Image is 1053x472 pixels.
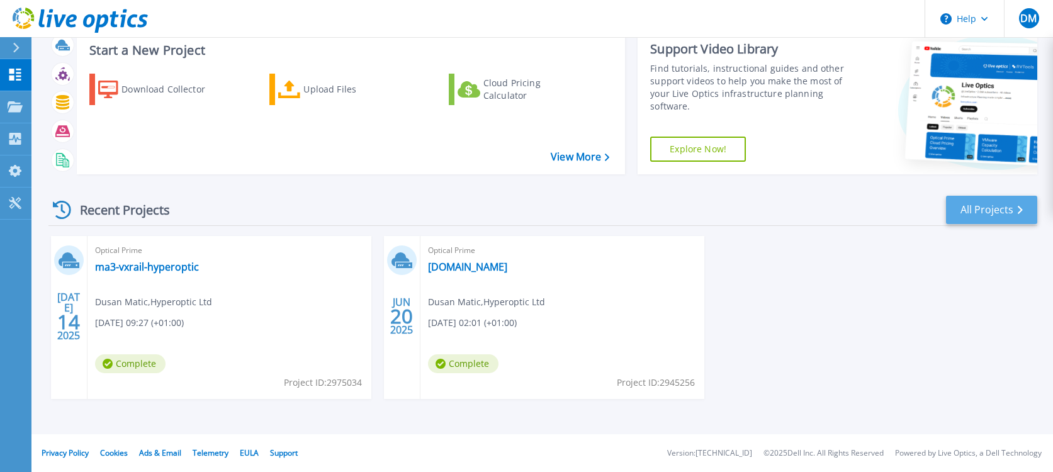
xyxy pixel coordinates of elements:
div: Download Collector [121,77,222,102]
a: Cloud Pricing Calculator [449,74,589,105]
span: Complete [95,354,166,373]
a: Support [270,447,298,458]
div: Support Video Library [650,41,852,57]
span: Project ID: 2945256 [617,376,695,390]
div: JUN 2025 [390,293,414,339]
a: Upload Files [269,74,410,105]
span: Dusan Matic , Hyperoptic Ltd [428,295,545,309]
div: Cloud Pricing Calculator [483,77,584,102]
a: All Projects [946,196,1037,224]
span: Optical Prime [428,244,697,257]
a: Cookies [100,447,128,458]
span: [DATE] 09:27 (+01:00) [95,316,184,330]
span: 14 [57,317,80,327]
a: ma3-vxrail-hyperoptic [95,261,199,273]
a: Download Collector [89,74,230,105]
div: Upload Files [303,77,404,102]
a: EULA [240,447,259,458]
a: Explore Now! [650,137,746,162]
span: Optical Prime [95,244,364,257]
a: [DOMAIN_NAME] [428,261,507,273]
span: DM [1020,13,1037,23]
li: Version: [TECHNICAL_ID] [667,449,752,458]
li: Powered by Live Optics, a Dell Technology [895,449,1042,458]
span: Complete [428,354,498,373]
span: 20 [390,311,413,322]
div: Find tutorials, instructional guides and other support videos to help you make the most of your L... [650,62,852,113]
span: [DATE] 02:01 (+01:00) [428,316,517,330]
a: Telemetry [193,447,228,458]
li: © 2025 Dell Inc. All Rights Reserved [763,449,884,458]
a: Privacy Policy [42,447,89,458]
a: Ads & Email [139,447,181,458]
span: Project ID: 2975034 [284,376,362,390]
div: Recent Projects [48,194,187,225]
a: View More [551,151,609,163]
h3: Start a New Project [89,43,609,57]
span: Dusan Matic , Hyperoptic Ltd [95,295,212,309]
div: [DATE] 2025 [57,293,81,339]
